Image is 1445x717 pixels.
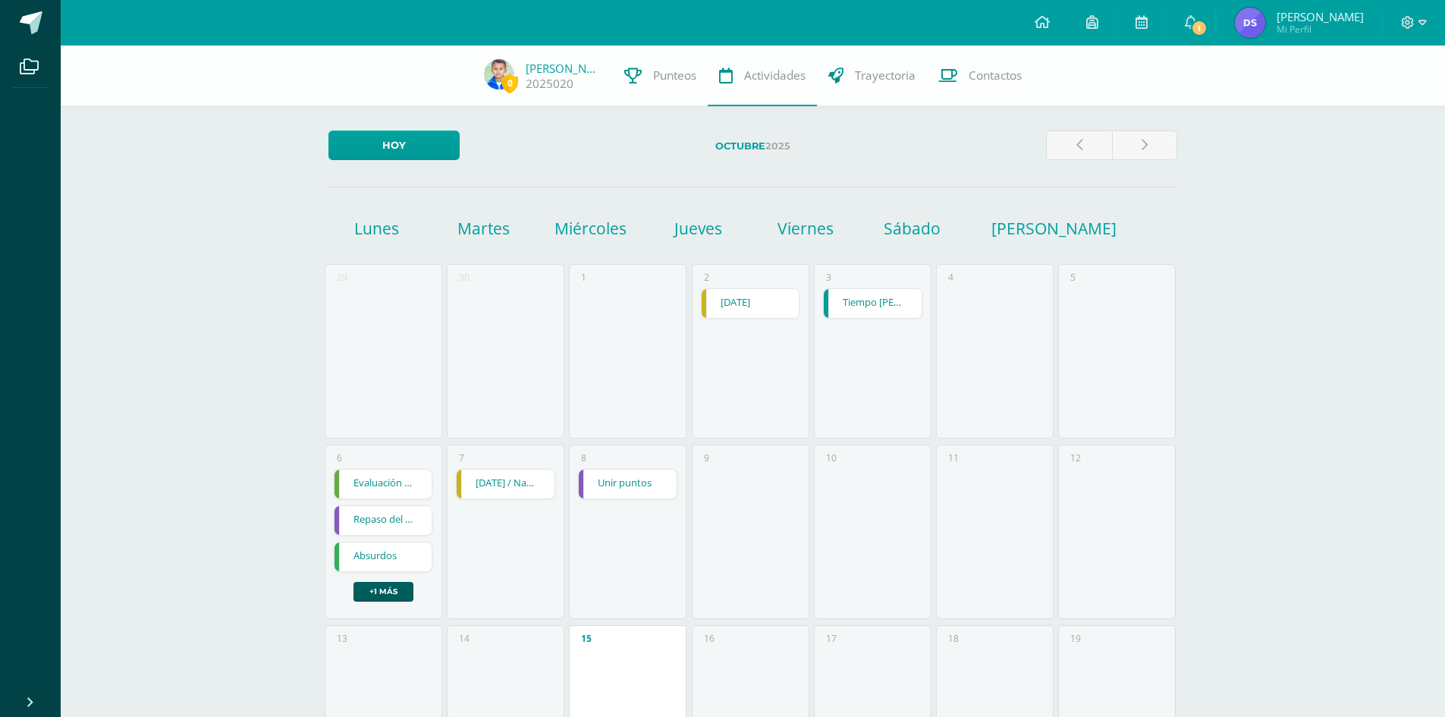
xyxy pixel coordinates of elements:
[334,542,433,572] div: Absurdos | Tarea
[484,59,514,90] img: c673839ef3a678739441ed66aa8290a4.png
[337,451,342,464] div: 6
[826,451,837,464] div: 10
[334,469,433,499] div: Evaluación Formativa 2Enrollados y lanzamientos | Tarea
[526,61,602,76] a: [PERSON_NAME]
[335,542,432,571] a: Absurdos
[817,46,927,106] a: Trayectoria
[948,451,959,464] div: 11
[539,218,642,239] h1: Miércoles
[581,451,586,464] div: 8
[581,271,586,284] div: 1
[579,470,677,498] a: Unir puntos
[432,218,535,239] h1: Martes
[826,271,831,284] div: 3
[613,46,708,106] a: Punteos
[325,218,428,239] h1: Lunes
[1277,9,1364,24] span: [PERSON_NAME]
[824,289,922,318] a: Tiempo [PERSON_NAME]: [PERSON_NAME]
[948,271,953,284] div: 4
[459,271,470,284] div: 30
[353,582,413,602] a: +1 más
[826,632,837,645] div: 17
[1070,451,1081,464] div: 12
[708,46,817,106] a: Actividades
[861,218,963,239] h1: Sábado
[457,470,554,498] a: [DATE] / Nacimiento del [PERSON_NAME][DEMOGRAPHIC_DATA]
[704,271,709,284] div: 2
[754,218,856,239] h1: Viernes
[991,218,1029,239] h1: [PERSON_NAME]
[1191,20,1208,36] span: 1
[456,469,555,499] div: Navidad / Nacimiento del niño Jesús | Tarea
[581,632,592,645] div: 15
[647,218,749,239] h1: Jueves
[704,451,709,464] div: 9
[334,505,433,536] div: Repaso del 1 al 20 | Tarea
[715,140,765,152] strong: Octubre
[337,271,347,284] div: 29
[459,451,464,464] div: 7
[1277,23,1364,36] span: Mi Perfil
[335,506,432,535] a: Repaso del 1 al 20
[472,131,1034,162] label: 2025
[1070,271,1076,284] div: 5
[526,76,573,92] a: 2025020
[704,632,715,645] div: 16
[1070,632,1081,645] div: 19
[1235,8,1265,38] img: 5ad5cfdaed75a191302d81c4abffbf41.png
[459,632,470,645] div: 14
[823,288,922,319] div: Tiempo de Adviento: Posada | Tarea
[855,68,916,83] span: Trayectoria
[701,288,800,319] div: Navidad | Tarea
[948,632,959,645] div: 18
[744,68,806,83] span: Actividades
[328,131,460,160] a: Hoy
[653,68,696,83] span: Punteos
[578,469,677,499] div: Unir puntos | Tarea
[335,470,432,498] a: Evaluación Formativa 2Enrollados y lanzamientos
[337,632,347,645] div: 13
[927,46,1033,106] a: Contactos
[969,68,1022,83] span: Contactos
[501,74,518,93] span: 0
[702,289,799,318] a: [DATE]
